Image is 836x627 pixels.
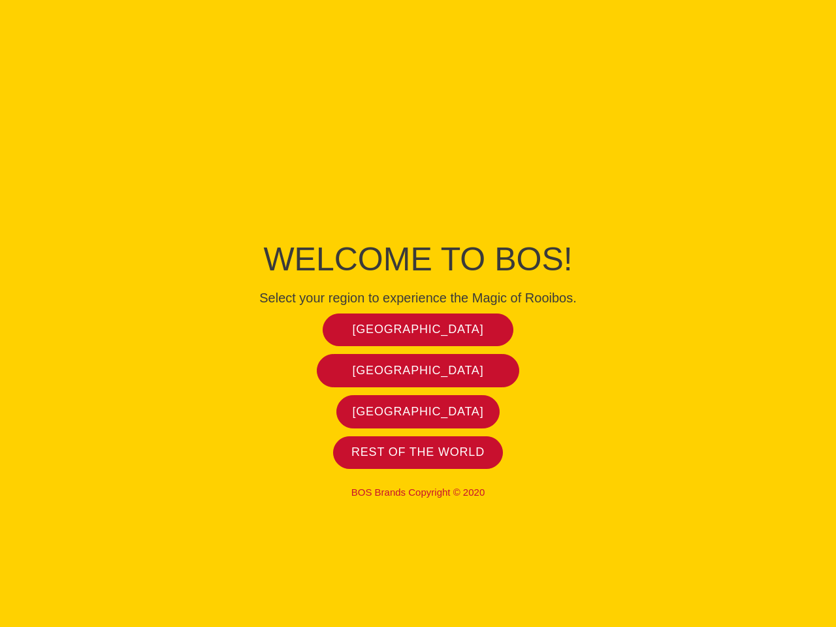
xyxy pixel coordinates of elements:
[369,124,467,222] img: Bos Brands
[323,313,514,347] a: [GEOGRAPHIC_DATA]
[353,404,484,419] span: [GEOGRAPHIC_DATA]
[333,436,503,470] a: Rest of the world
[317,354,520,387] a: [GEOGRAPHIC_DATA]
[124,290,712,306] h4: Select your region to experience the Magic of Rooibos.
[351,445,485,460] span: Rest of the world
[124,236,712,282] h1: Welcome to BOS!
[336,395,500,428] a: [GEOGRAPHIC_DATA]
[124,487,712,498] p: BOS Brands Copyright © 2020
[353,363,484,378] span: [GEOGRAPHIC_DATA]
[353,322,484,337] span: [GEOGRAPHIC_DATA]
